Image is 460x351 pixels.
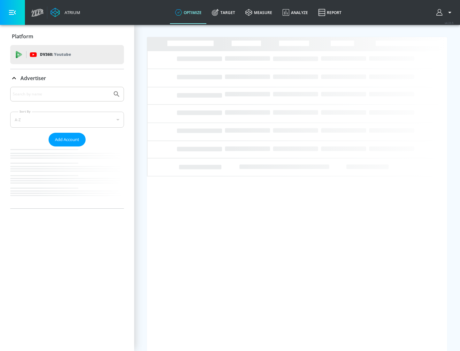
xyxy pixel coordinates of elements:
[10,69,124,87] div: Advertiser
[49,133,86,146] button: Add Account
[20,75,46,82] p: Advertiser
[277,1,313,24] a: Analyze
[10,45,124,64] div: DV360: Youtube
[12,33,33,40] p: Platform
[54,51,71,58] p: Youtube
[170,1,207,24] a: optimize
[62,10,80,15] div: Atrium
[55,136,79,143] span: Add Account
[18,109,32,114] label: Sort By
[240,1,277,24] a: measure
[445,21,454,25] span: v 4.33.5
[207,1,240,24] a: Target
[50,8,80,17] a: Atrium
[313,1,347,24] a: Report
[10,27,124,45] div: Platform
[10,112,124,128] div: A-Z
[10,87,124,208] div: Advertiser
[40,51,71,58] p: DV360:
[13,90,110,98] input: Search by name
[10,146,124,208] nav: list of Advertiser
